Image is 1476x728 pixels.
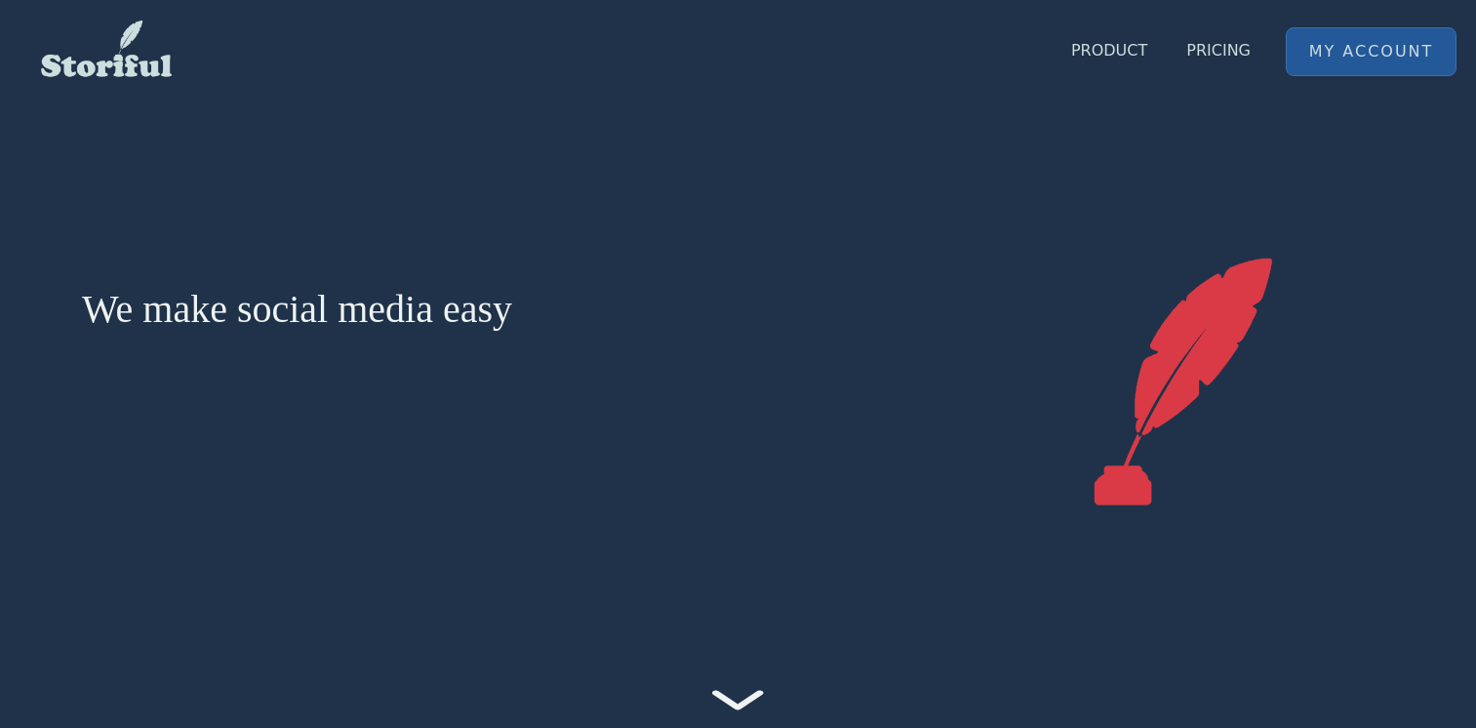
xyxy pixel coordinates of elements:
img: Storiful Logo [39,20,174,78]
a: Pricing [1175,27,1262,74]
a: Product [1059,27,1159,74]
img: Storiful screen shot [1058,257,1308,506]
h1: We make social media easy [82,286,949,333]
a: My Account [1287,28,1456,75]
